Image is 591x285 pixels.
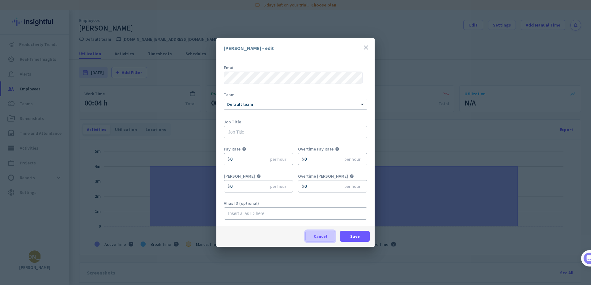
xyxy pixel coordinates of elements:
[344,157,360,161] span: per hour
[350,233,360,239] span: Save
[344,184,360,188] span: per hour
[224,174,255,178] div: [PERSON_NAME]
[224,46,274,51] div: [PERSON_NAME] - edit
[224,147,240,151] div: Pay Rate
[302,157,304,161] div: $
[298,174,348,178] div: Overtime [PERSON_NAME]
[224,126,367,138] input: Job Title
[72,208,82,212] span: Help
[224,93,367,97] div: Team
[224,207,367,220] input: Insert alias ID here
[302,184,304,188] div: $
[340,231,370,242] button: Save
[59,28,78,34] div: • 2m ago
[314,233,327,239] span: Cancel
[62,192,93,217] button: Help
[34,208,58,212] span: Messages
[270,184,286,188] span: per hour
[335,147,339,153] i: help
[224,65,367,70] div: Email
[298,147,334,151] div: Overtime Pay Rate
[270,157,286,161] span: per hour
[242,147,246,153] i: help
[31,192,62,217] button: Messages
[350,174,354,180] i: help
[362,44,370,51] i: close
[227,184,230,188] div: $
[93,192,124,217] button: Tasks
[108,2,120,14] div: Close
[227,157,230,161] div: $
[7,22,19,34] img: Profile image for Marija
[46,3,79,13] h1: Messages
[224,201,367,205] div: Alias ID (optional)
[305,231,335,242] button: Cancel
[28,174,95,186] button: Send us a message
[102,208,114,212] span: Tasks
[224,120,367,124] div: Job Title
[22,28,58,34] div: [PERSON_NAME]
[9,208,22,212] span: Home
[257,174,261,180] i: help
